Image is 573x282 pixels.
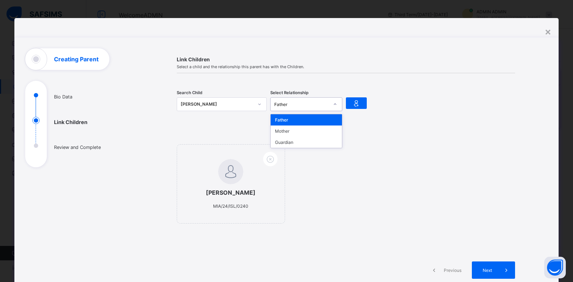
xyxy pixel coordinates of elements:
div: [PERSON_NAME] [181,101,253,108]
div: Mother [271,125,342,137]
h1: Creating Parent [54,56,99,62]
span: Next [477,268,498,273]
div: Guardian [271,137,342,148]
span: Link Children [177,56,515,62]
span: Select a child and the relationship this parent has with the Children. [177,64,515,69]
div: Father [274,102,329,107]
span: Select Relationship [270,90,308,95]
span: MIA/24/ISL/0240 [213,203,248,209]
button: Open asap [544,257,566,278]
div: Father [271,114,342,125]
span: Search Child [177,90,202,95]
span: [PERSON_NAME] [191,189,270,196]
span: Previous [443,268,463,273]
img: default.svg [218,159,243,184]
div: × [545,25,551,38]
